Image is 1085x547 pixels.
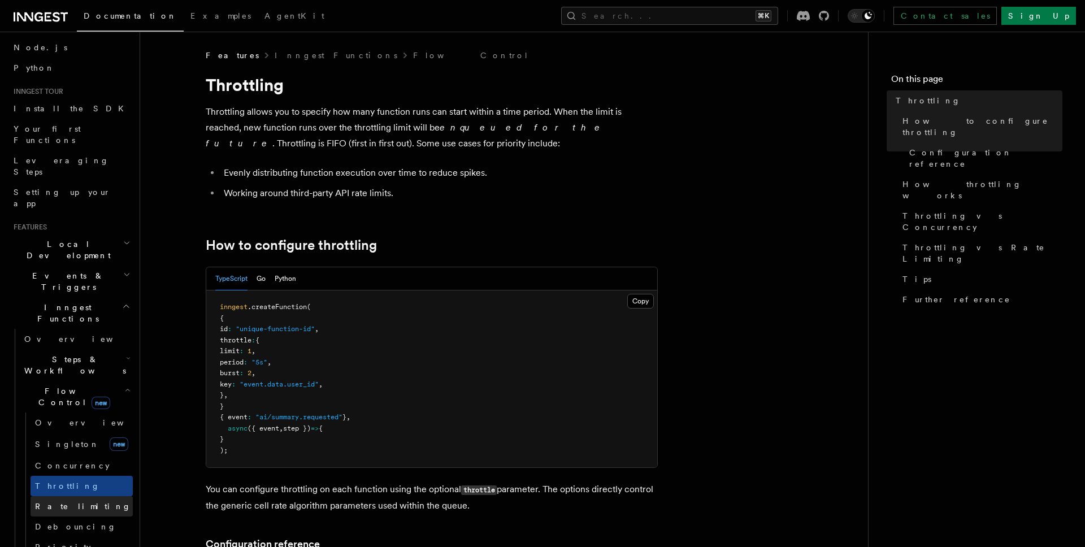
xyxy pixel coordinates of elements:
[110,437,128,451] span: new
[224,391,228,399] span: ,
[35,481,100,490] span: Throttling
[898,111,1062,142] a: How to configure throttling
[206,104,658,151] p: Throttling allows you to specify how many function runs can start within a time period. When the ...
[236,325,315,333] span: "unique-function-id"
[35,440,99,449] span: Singleton
[240,347,244,355] span: :
[220,446,228,454] span: );
[31,433,133,455] a: Singletonnew
[20,329,133,349] a: Overview
[184,3,258,31] a: Examples
[898,289,1062,310] a: Further reference
[561,7,778,25] button: Search...⌘K
[9,234,133,266] button: Local Development
[220,336,251,344] span: throttle
[9,182,133,214] a: Setting up your app
[248,413,251,421] span: :
[1001,7,1076,25] a: Sign Up
[31,516,133,537] a: Debouncing
[20,385,124,408] span: Flow Control
[319,380,323,388] span: ,
[342,413,346,421] span: }
[220,165,658,181] li: Evenly distributing function execution over time to reduce spikes.
[9,270,123,293] span: Events & Triggers
[220,391,224,399] span: }
[251,369,255,377] span: ,
[35,461,110,470] span: Concurrency
[9,119,133,150] a: Your first Functions
[206,237,377,253] a: How to configure throttling
[275,50,397,61] a: Inngest Functions
[902,179,1062,201] span: How throttling works
[413,50,529,61] a: Flow Control
[9,238,123,261] span: Local Development
[31,476,133,496] a: Throttling
[283,424,311,432] span: step })
[220,347,240,355] span: limit
[20,354,126,376] span: Steps & Workflows
[905,142,1062,174] a: Configuration reference
[220,413,248,421] span: { event
[891,72,1062,90] h4: On this page
[77,3,184,32] a: Documentation
[20,381,133,413] button: Flow Controlnew
[220,325,228,333] span: id
[902,273,931,285] span: Tips
[898,206,1062,237] a: Throttling vs Concurrency
[9,150,133,182] a: Leveraging Steps
[255,336,259,344] span: {
[84,11,177,20] span: Documentation
[31,455,133,476] a: Concurrency
[848,9,875,23] button: Toggle dark mode
[31,413,133,433] a: Overview
[898,237,1062,269] a: Throttling vs Rate Limiting
[9,223,47,232] span: Features
[14,124,81,145] span: Your first Functions
[24,335,141,344] span: Overview
[311,424,319,432] span: =>
[902,294,1010,305] span: Further reference
[206,481,658,514] p: You can configure throttling on each function using the optional parameter. The options directly ...
[14,188,111,208] span: Setting up your app
[248,424,279,432] span: ({ event
[9,98,133,119] a: Install the SDK
[279,424,283,432] span: ,
[220,369,240,377] span: burst
[9,302,122,324] span: Inngest Functions
[248,303,307,311] span: .createFunction
[248,347,251,355] span: 1
[461,485,497,495] code: throttle
[9,58,133,78] a: Python
[902,115,1062,138] span: How to configure throttling
[893,7,997,25] a: Contact sales
[14,104,131,113] span: Install the SDK
[220,402,224,410] span: }
[9,87,63,96] span: Inngest tour
[251,336,255,344] span: :
[20,349,133,381] button: Steps & Workflows
[902,210,1062,233] span: Throttling vs Concurrency
[240,380,319,388] span: "event.data.user_id"
[315,325,319,333] span: ,
[346,413,350,421] span: ,
[267,358,271,366] span: ,
[35,522,116,531] span: Debouncing
[627,294,654,309] button: Copy
[190,11,251,20] span: Examples
[264,11,324,20] span: AgentKit
[92,397,110,409] span: new
[215,267,248,290] button: TypeScript
[898,269,1062,289] a: Tips
[14,43,67,52] span: Node.js
[891,90,1062,111] a: Throttling
[244,358,248,366] span: :
[232,380,236,388] span: :
[206,75,658,95] h1: Throttling
[220,435,224,443] span: }
[251,347,255,355] span: ,
[898,174,1062,206] a: How throttling works
[14,156,109,176] span: Leveraging Steps
[220,185,658,201] li: Working around third-party API rate limits.
[240,369,244,377] span: :
[909,147,1062,170] span: Configuration reference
